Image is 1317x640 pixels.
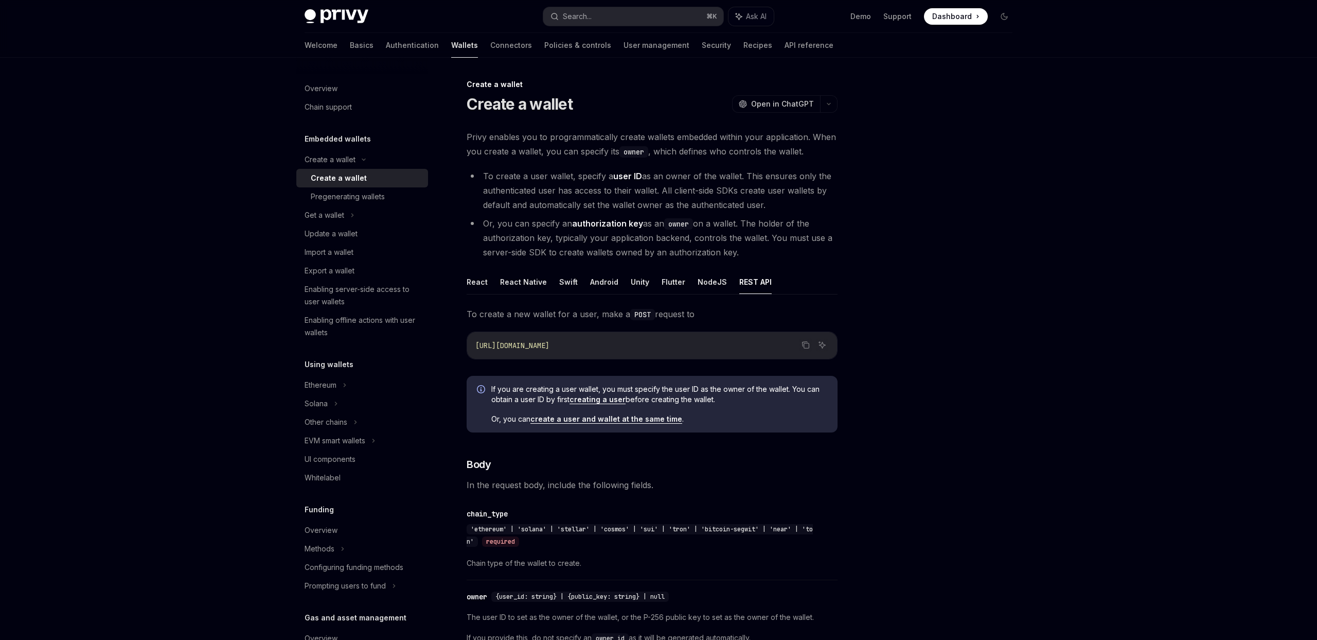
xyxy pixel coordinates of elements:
[572,218,643,229] strong: authorization key
[296,187,428,206] a: Pregenerating wallets
[296,243,428,262] a: Import a wallet
[305,561,403,574] div: Configuring funding methods
[451,33,478,58] a: Wallets
[296,450,428,469] a: UI components
[467,216,838,260] li: Or, you can specify an as an on a wallet. The holder of the authorization key, typically your app...
[305,265,354,277] div: Export a wallet
[475,341,549,350] span: [URL][DOMAIN_NAME]
[296,280,428,311] a: Enabling server-side access to user wallets
[467,592,487,602] div: owner
[305,524,337,537] div: Overview
[631,270,649,294] button: Unity
[624,33,689,58] a: User management
[467,270,488,294] button: React
[706,12,717,21] span: ⌘ K
[569,395,626,404] a: creating a user
[296,311,428,342] a: Enabling offline actions with user wallets
[662,270,685,294] button: Flutter
[296,169,428,187] a: Create a wallet
[728,7,774,26] button: Ask AI
[544,33,611,58] a: Policies & controls
[530,414,682,424] a: create a user and wallet at the same time
[296,558,428,577] a: Configuring funding methods
[467,130,838,159] span: Privy enables you to programmatically create wallets embedded within your application. When you c...
[467,611,838,624] span: The user ID to set as the owner of the wallet, or the P-256 public key to set as the owner of the...
[467,169,838,212] li: To create a user wallet, specify a as an owner of the wallet. This ensures only the authenticated...
[305,435,365,447] div: EVM smart wallets
[305,283,422,308] div: Enabling server-side access to user wallets
[619,146,648,158] code: owner
[850,11,871,22] a: Demo
[924,8,988,25] a: Dashboard
[305,504,334,516] h5: Funding
[386,33,439,58] a: Authentication
[751,99,814,109] span: Open in ChatGPT
[500,270,547,294] button: React Native
[664,218,693,230] code: owner
[467,478,838,492] span: In the request body, include the following fields.
[815,338,829,352] button: Ask AI
[467,95,573,113] h1: Create a wallet
[563,10,592,23] div: Search...
[305,453,355,465] div: UI components
[743,33,772,58] a: Recipes
[296,98,428,116] a: Chain support
[490,33,532,58] a: Connectors
[746,11,767,22] span: Ask AI
[559,270,578,294] button: Swift
[296,469,428,487] a: Whitelabel
[732,95,820,113] button: Open in ChatGPT
[305,33,337,58] a: Welcome
[467,509,508,519] div: chain_type
[739,270,772,294] button: REST API
[296,79,428,98] a: Overview
[305,580,386,592] div: Prompting users to fund
[543,7,723,26] button: Search...⌘K
[467,79,838,90] div: Create a wallet
[491,414,827,424] span: Or, you can .
[305,228,358,240] div: Update a wallet
[630,309,655,320] code: POST
[702,33,731,58] a: Security
[477,385,487,395] svg: Info
[305,314,422,339] div: Enabling offline actions with user wallets
[799,338,812,352] button: Copy the contents from the code block
[296,521,428,540] a: Overview
[932,11,972,22] span: Dashboard
[467,557,838,569] span: Chain type of the wallet to create.
[785,33,833,58] a: API reference
[467,457,491,472] span: Body
[350,33,373,58] a: Basics
[296,224,428,243] a: Update a wallet
[305,358,353,371] h5: Using wallets
[305,209,344,221] div: Get a wallet
[305,246,353,258] div: Import a wallet
[467,307,838,321] span: To create a new wallet for a user, make a request to
[311,172,367,184] div: Create a wallet
[996,8,1012,25] button: Toggle dark mode
[305,416,347,428] div: Other chains
[305,101,352,113] div: Chain support
[305,153,355,166] div: Create a wallet
[305,397,328,410] div: Solana
[305,612,406,624] h5: Gas and asset management
[305,133,371,145] h5: Embedded wallets
[495,593,665,601] span: {user_id: string} | {public_key: string} | null
[613,171,642,181] strong: user ID
[305,543,334,555] div: Methods
[482,537,519,547] div: required
[311,191,385,203] div: Pregenerating wallets
[296,262,428,280] a: Export a wallet
[305,472,341,484] div: Whitelabel
[883,11,912,22] a: Support
[305,379,336,391] div: Ethereum
[590,270,618,294] button: Android
[467,525,813,546] span: 'ethereum' | 'solana' | 'stellar' | 'cosmos' | 'sui' | 'tron' | 'bitcoin-segwit' | 'near' | 'ton'
[698,270,727,294] button: NodeJS
[305,82,337,95] div: Overview
[305,9,368,24] img: dark logo
[491,384,827,405] span: If you are creating a user wallet, you must specify the user ID as the owner of the wallet. You c...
